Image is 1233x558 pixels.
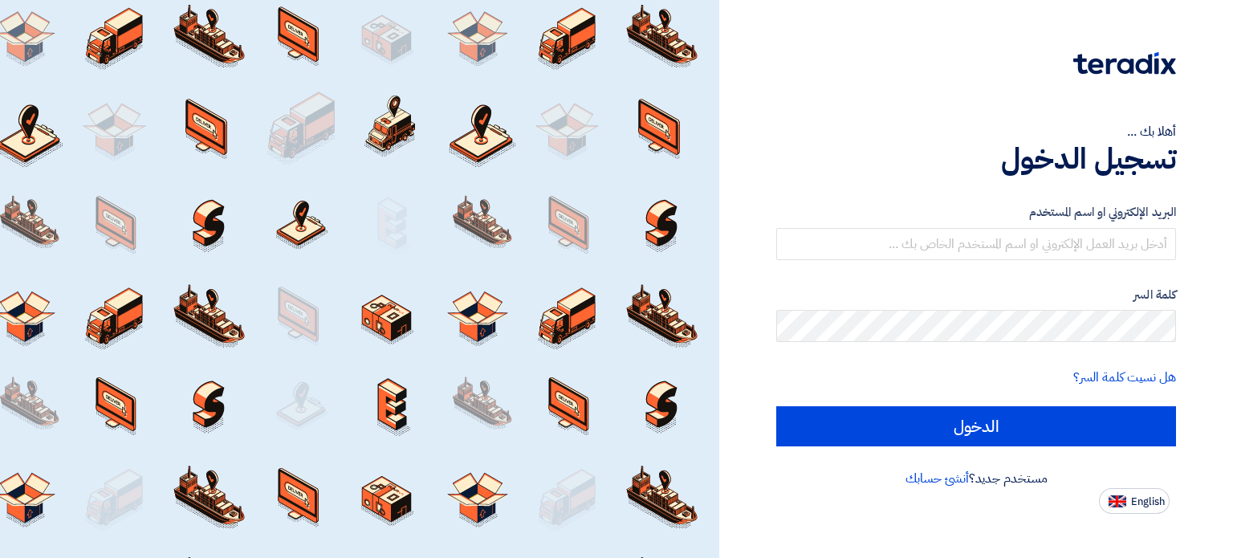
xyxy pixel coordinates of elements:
[776,203,1176,222] label: البريد الإلكتروني او اسم المستخدم
[776,228,1176,260] input: أدخل بريد العمل الإلكتروني او اسم المستخدم الخاص بك ...
[1073,52,1176,75] img: Teradix logo
[1131,496,1165,507] span: English
[776,469,1176,488] div: مستخدم جديد؟
[776,286,1176,304] label: كلمة السر
[1109,495,1126,507] img: en-US.png
[1073,368,1176,387] a: هل نسيت كلمة السر؟
[905,469,969,488] a: أنشئ حسابك
[776,141,1176,177] h1: تسجيل الدخول
[776,406,1176,446] input: الدخول
[776,122,1176,141] div: أهلا بك ...
[1099,488,1170,514] button: English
